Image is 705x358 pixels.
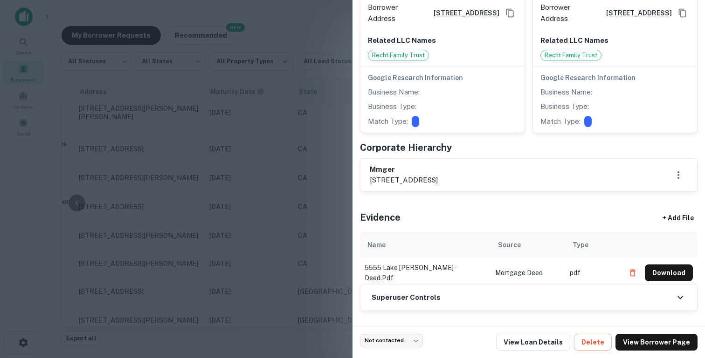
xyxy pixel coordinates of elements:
p: Borrower Address [540,2,595,24]
h6: Google Research Information [368,73,517,83]
h6: mmger [370,164,438,175]
button: Delete [574,334,612,351]
a: View Loan Details [496,334,570,351]
button: Download [645,264,693,281]
p: Business Type: [368,101,416,112]
a: [STREET_ADDRESS] [426,8,499,18]
div: Type [573,239,588,250]
div: scrollable content [360,232,698,284]
p: Related LLC Names [540,35,690,46]
button: Copy Address [676,6,690,20]
button: Delete file [624,265,641,280]
p: Related LLC Names [368,35,517,46]
h5: Corporate Hierarchy [360,141,452,155]
iframe: Chat Widget [658,284,705,328]
span: Recht Family Trust [541,51,601,60]
button: Copy Address [503,6,517,20]
td: 5555 lake [PERSON_NAME] - deed.pdf [360,258,491,288]
th: Type [565,232,620,258]
h5: Evidence [360,210,401,224]
p: Borrower Address [368,2,422,24]
p: Match Type: [540,116,581,127]
p: [STREET_ADDRESS] [370,175,438,186]
th: Name [360,232,491,258]
td: pdf [565,258,620,288]
p: Business Type: [540,101,589,112]
span: Recht Family Trust [368,51,429,60]
h6: Superuser Controls [372,292,441,303]
h6: Google Research Information [540,73,690,83]
th: Source [491,232,565,258]
a: View Borrower Page [615,334,698,351]
a: [STREET_ADDRESS] [599,8,672,18]
p: Match Type: [368,116,408,127]
div: Not contacted [360,334,423,347]
div: Name [367,239,386,250]
p: Business Name: [368,87,420,98]
td: Mortgage Deed [491,258,565,288]
div: Source [498,239,521,250]
p: Business Name: [540,87,592,98]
